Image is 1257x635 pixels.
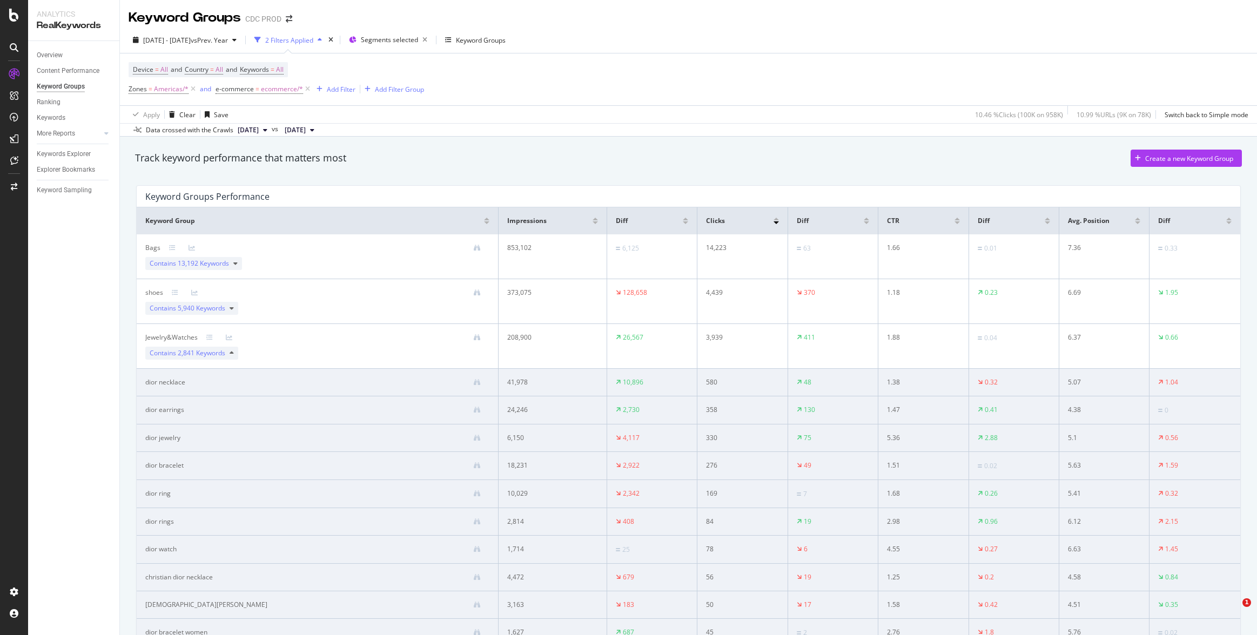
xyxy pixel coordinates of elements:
span: Contains [150,348,225,358]
div: 2,730 [623,405,640,415]
button: [DATE] [233,124,272,137]
div: 276 [706,461,771,470]
div: 2,814 [507,517,589,526]
div: 0.27 [985,544,998,554]
div: 1.45 [1165,544,1178,554]
div: 5.41 [1068,489,1133,498]
div: 1.58 [887,600,952,610]
div: 14,223 [706,243,771,253]
div: 6.12 [1068,517,1133,526]
span: Keywords [240,65,269,74]
div: 2.88 [985,433,998,443]
div: dior bracelet [145,461,184,470]
div: 0.2 [985,572,994,582]
span: Avg. Position [1068,216,1110,226]
div: 0.33 [1165,244,1178,253]
div: arrow-right-arrow-left [286,15,292,23]
div: 370 [804,288,815,298]
div: 853,102 [507,243,589,253]
span: 2,841 Keywords [178,348,225,357]
div: Keyword Groups [456,36,506,45]
div: 6.63 [1068,544,1133,554]
div: dior ring [145,489,171,498]
div: 5.1 [1068,433,1133,443]
div: Analytics [37,9,111,19]
a: Keyword Groups [37,81,112,92]
div: 4,117 [623,433,640,443]
span: = [155,65,159,74]
img: Equal [616,548,620,551]
div: Add Filter [327,85,355,94]
span: Americas/* [154,82,189,97]
div: Track keyword performance that matters most [135,151,346,165]
div: Switch back to Simple mode [1165,110,1248,119]
div: 25 [622,545,630,555]
div: dior necklace [145,377,185,387]
div: 18,231 [507,461,589,470]
span: Impressions [507,216,547,226]
a: Keyword Sampling [37,185,112,196]
div: 1.68 [887,489,952,498]
div: 183 [623,600,634,610]
div: Create a new Keyword Group [1145,154,1233,163]
iframe: Intercom live chat [1220,598,1246,624]
div: 10.99 % URLs ( 9K on 78K ) [1077,110,1151,119]
div: Keywords Explorer [37,148,91,160]
div: 1.95 [1165,288,1178,298]
span: 2024 Sep. 3rd [285,125,306,135]
img: Equal [978,464,982,468]
div: 2,342 [623,489,640,498]
div: 0.84 [1165,572,1178,582]
div: 0.01 [984,244,997,253]
div: 10.46 % Clicks ( 100K on 958K ) [975,110,1063,119]
div: 0.23 [985,288,998,298]
a: Keywords [37,112,112,124]
div: 358 [706,405,771,415]
img: Equal [1158,247,1162,250]
div: 75 [804,433,811,443]
img: Equal [616,247,620,250]
button: Switch back to Simple mode [1160,106,1248,123]
span: All [160,62,168,77]
span: Contains [150,259,229,268]
span: = [256,84,259,93]
div: christian dior bracelet [145,600,267,610]
div: 0.56 [1165,433,1178,443]
div: 1.18 [887,288,952,298]
span: Diff [797,216,809,226]
div: 50 [706,600,771,610]
div: 78 [706,544,771,554]
span: 13,192 Keywords [178,259,229,268]
a: More Reports [37,128,101,139]
button: Clear [165,106,196,123]
div: 0.02 [984,461,997,471]
div: 1.59 [1165,461,1178,470]
div: Keywords [37,112,65,124]
div: CDC PROD [245,13,281,24]
div: RealKeywords [37,19,111,32]
span: Segments selected [361,35,418,44]
div: 3,163 [507,600,589,610]
a: Content Performance [37,65,112,77]
div: 4,472 [507,572,589,582]
div: Ranking [37,97,61,108]
div: 2,922 [623,461,640,470]
div: 5.63 [1068,461,1133,470]
div: More Reports [37,128,75,139]
div: 17 [804,600,811,610]
img: Equal [797,631,801,634]
span: Country [185,65,209,74]
span: = [271,65,274,74]
div: 580 [706,377,771,387]
button: Add Filter [312,83,355,96]
span: = [149,84,152,93]
div: Keyword Groups [37,81,85,92]
span: Device [133,65,153,74]
div: 3,939 [706,333,771,342]
div: 0.32 [1165,489,1178,498]
span: Zones [129,84,147,93]
img: Equal [1158,409,1162,412]
div: and [200,84,211,93]
div: 6 [804,544,808,554]
span: Clicks [706,216,725,226]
